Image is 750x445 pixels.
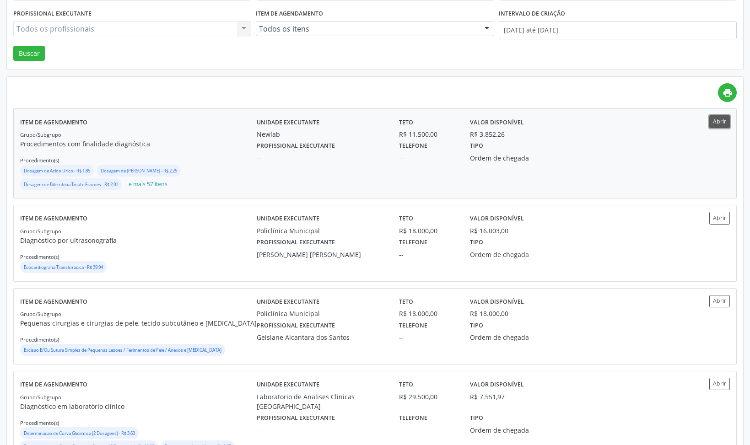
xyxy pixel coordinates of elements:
label: Valor disponível [470,295,524,309]
div: Ordem de chegada [470,332,564,342]
p: Pequenas cirurgias e cirurgias de pele, tecido subcutâneo e [MEDICAL_DATA] [20,318,257,328]
label: Teto [399,378,413,392]
label: Item de agendamento [20,115,87,129]
label: Teto [399,295,413,309]
label: Item de agendamento [20,295,87,309]
div: R$ 18.000,00 [470,309,508,318]
label: Tipo [470,318,483,332]
label: Tipo [470,139,483,153]
small: Dosagem de Bilirrubina Total e Fracoes - R$ 2,01 [24,182,118,188]
small: Grupo/Subgrupo [20,131,61,138]
small: Procedimento(s) [20,419,59,426]
label: Telefone [399,236,427,250]
label: Item de agendamento [256,7,323,21]
div: -- [257,425,386,435]
div: Ordem de chegada [470,425,564,435]
label: Profissional executante [257,411,335,425]
div: Policlínica Municipal [257,309,386,318]
label: Valor disponível [470,115,524,129]
small: Dosagem de [PERSON_NAME] - R$ 2,25 [101,168,177,174]
label: Tipo [470,411,483,425]
small: Procedimento(s) [20,253,59,260]
label: Unidade executante [257,212,319,226]
small: Procedimento(s) [20,336,59,343]
label: Valor disponível [470,212,524,226]
div: Ordem de chegada [470,153,564,163]
button: Abrir [709,378,730,390]
small: Determinacao de Curva Glicemica (2 Dosagens) - R$ 3,63 [24,430,135,436]
div: R$ 18.000,00 [399,309,457,318]
small: Grupo/Subgrupo [20,228,61,235]
div: -- [399,153,457,163]
small: Grupo/Subgrupo [20,394,61,401]
label: Teto [399,115,413,129]
div: R$ 7.551,97 [470,392,505,402]
label: Unidade executante [257,378,319,392]
div: Ordem de chegada [470,250,564,259]
label: Unidade executante [257,295,319,309]
div: -- [257,153,386,163]
button: e mais 57 itens [125,178,171,191]
div: [PERSON_NAME] [PERSON_NAME] [257,250,386,259]
label: Valor disponível [470,378,524,392]
label: Teto [399,212,413,226]
a: print [718,83,737,102]
div: R$ 29.500,00 [399,392,457,402]
label: Telefone [399,139,427,153]
div: -- [399,250,457,259]
div: R$ 18.000,00 [399,226,457,236]
small: Excisao E/Ou Sutura Simples de Pequenas Lesoes / Ferimentos de Pele / Anexos e [MEDICAL_DATA] [24,347,221,353]
button: Abrir [709,115,730,128]
label: Telefone [399,318,427,332]
div: R$ 11.500,00 [399,129,457,139]
p: Procedimentos com finalidade diagnóstica [20,139,257,149]
label: Item de agendamento [20,378,87,392]
small: Grupo/Subgrupo [20,311,61,317]
small: Dosagem de Acido Urico - R$ 1,85 [24,168,90,174]
p: Diagnóstico por ultrasonografia [20,236,257,245]
div: R$ 3.852,26 [470,129,505,139]
label: Intervalo de criação [499,7,565,21]
label: Profissional executante [257,236,335,250]
div: Newlab [257,129,386,139]
small: Ecocardiografia Transtoracica - R$ 39,94 [24,264,103,270]
div: Geislane Alcantara dos Santos [257,332,386,342]
label: Telefone [399,411,427,425]
button: Abrir [709,295,730,307]
div: -- [399,332,457,342]
p: Diagnóstico em laboratório clínico [20,402,257,411]
div: Laboratorio de Analises Clinicas [GEOGRAPHIC_DATA] [257,392,386,411]
span: Todos os itens [259,24,475,33]
div: Policlínica Municipal [257,226,386,236]
small: Procedimento(s) [20,157,59,164]
input: Selecione um intervalo [499,21,737,39]
label: Tipo [470,236,483,250]
button: Buscar [13,46,45,61]
label: Profissional executante [13,7,92,21]
label: Item de agendamento [20,212,87,226]
label: Profissional executante [257,318,335,332]
label: Unidade executante [257,115,319,129]
div: R$ 16.003,00 [470,226,508,236]
div: -- [399,425,457,435]
button: Abrir [709,212,730,224]
label: Profissional executante [257,139,335,153]
i: print [723,88,733,98]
